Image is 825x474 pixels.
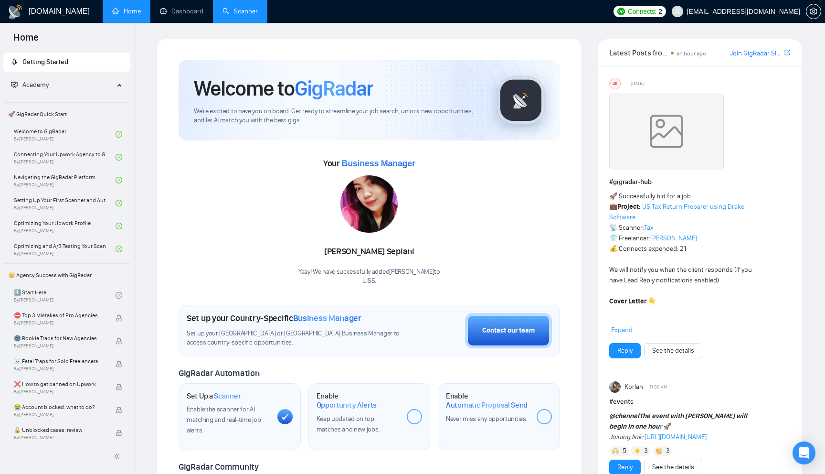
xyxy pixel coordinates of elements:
span: lock [116,384,122,390]
p: UISS . [298,277,440,286]
span: GigRadar Community [179,462,259,472]
span: check-circle [116,154,122,161]
span: Connects: [628,6,656,17]
span: Your [323,158,415,169]
strong: Project: [617,203,641,211]
h1: Enable [317,391,400,410]
span: By [PERSON_NAME] [14,366,106,372]
div: Yaay! We have successfully added [PERSON_NAME] to [298,268,440,286]
span: Getting Started [22,58,68,66]
span: Academy [22,81,49,89]
span: Expand [611,326,633,334]
span: 🔓 Unblocked cases: review [14,425,106,435]
a: Join GigRadar Slack Community [730,48,783,59]
span: check-circle [116,223,122,229]
span: By [PERSON_NAME] [14,320,106,326]
span: Latest Posts from the GigRadar Community [609,47,668,59]
span: Business Manager [293,313,361,323]
span: [DATE] [631,79,644,88]
a: [URL][DOMAIN_NAME] [645,433,707,441]
li: Getting Started [3,53,130,72]
span: @channel [609,412,639,420]
img: gigradar-logo.png [497,76,545,124]
span: Business Manager [341,159,415,168]
span: 🚀 [663,422,671,431]
a: Connecting Your Upwork Agency to GigRadarBy[PERSON_NAME] [14,147,116,168]
div: Open Intercom Messenger [793,442,815,464]
span: Keep updated on top matches and new jobs. [317,415,380,433]
span: By [PERSON_NAME] [14,389,106,395]
em: Joining link: [609,433,643,441]
a: dashboardDashboard [160,7,203,15]
h1: Enable [446,391,529,410]
a: [PERSON_NAME] [650,234,697,242]
img: weqQh+iSagEgQAAAABJRU5ErkJggg== [609,93,724,170]
span: check-circle [116,131,122,138]
span: lock [116,430,122,436]
span: double-left [114,452,123,461]
span: 🌚 Rookie Traps for New Agencies [14,334,106,343]
span: lock [116,338,122,345]
span: ⛔ Top 3 Mistakes of Pro Agencies [14,311,106,320]
span: Opportunity Alerts [317,400,377,410]
span: GigRadar [295,75,373,101]
a: Welcome to GigRadarBy[PERSON_NAME] [14,124,116,145]
img: Korlan [609,381,621,393]
a: Optimizing and A/B Testing Your Scanner for Better ResultsBy[PERSON_NAME] [14,238,116,259]
span: Academy [11,81,49,89]
div: Contact our team [482,325,535,336]
span: 3 [666,446,670,456]
img: logo [8,4,23,20]
span: Automatic Proposal Send [446,400,528,410]
h1: Welcome to [194,75,373,101]
span: Scanner [214,391,241,401]
div: [PERSON_NAME] Sepiani [298,244,440,260]
span: 😭 Account blocked: what to do? [14,402,106,412]
a: US Tax Return Preparer using Drake Software [609,203,744,221]
span: an hour ago [677,50,706,57]
span: rocket [11,58,18,65]
span: ❌ How to get banned on Upwork [14,379,106,389]
span: 5 [623,446,626,456]
span: By [PERSON_NAME] [14,412,106,418]
span: Enable the scanner for AI matching and real-time job alerts. [187,405,261,434]
a: r [659,422,662,431]
img: 1708932398273-WhatsApp%20Image%202024-02-26%20at%2015.20.52.jpeg [340,175,398,233]
a: Reply [617,462,633,473]
a: searchScanner [222,7,258,15]
h1: # events [609,397,790,407]
a: See the details [652,345,694,356]
img: upwork-logo.png [617,8,625,15]
a: Navigating the GigRadar PlatformBy[PERSON_NAME] [14,170,116,191]
span: lock [116,361,122,367]
strong: Cover Letter 👇 [609,297,656,305]
a: 1️⃣ Start HereBy[PERSON_NAME] [14,285,116,306]
button: See the details [644,343,702,358]
span: user [674,8,681,15]
a: Reply [617,345,633,356]
span: We're excited to have you on board. Get ready to streamline your job search, unlock new opportuni... [194,107,482,125]
span: Set up your [GEOGRAPHIC_DATA] or [GEOGRAPHIC_DATA] Business Manager to access country-specific op... [187,329,406,347]
span: 3 [644,446,648,456]
img: 🌟 [634,448,641,454]
span: GigRadar Automation [179,368,259,378]
a: Tax [644,224,654,232]
span: fund-projection-screen [11,81,18,88]
span: check-circle [116,246,122,252]
span: lock [116,407,122,413]
span: 2 [658,6,662,17]
span: check-circle [116,200,122,206]
span: 👑 Agency Success with GigRadar [4,266,129,285]
span: By [PERSON_NAME] [14,343,106,349]
img: 👏 [656,448,662,454]
span: 11:00 AM [649,383,667,391]
span: check-circle [116,292,122,299]
span: Korlan [624,382,643,392]
h1: Set up your Country-Specific [187,313,361,323]
span: check-circle [116,177,122,183]
button: Reply [609,343,641,358]
span: Never miss any opportunities. [446,415,527,423]
button: setting [806,4,821,19]
span: export [784,49,790,56]
span: lock [116,315,122,322]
